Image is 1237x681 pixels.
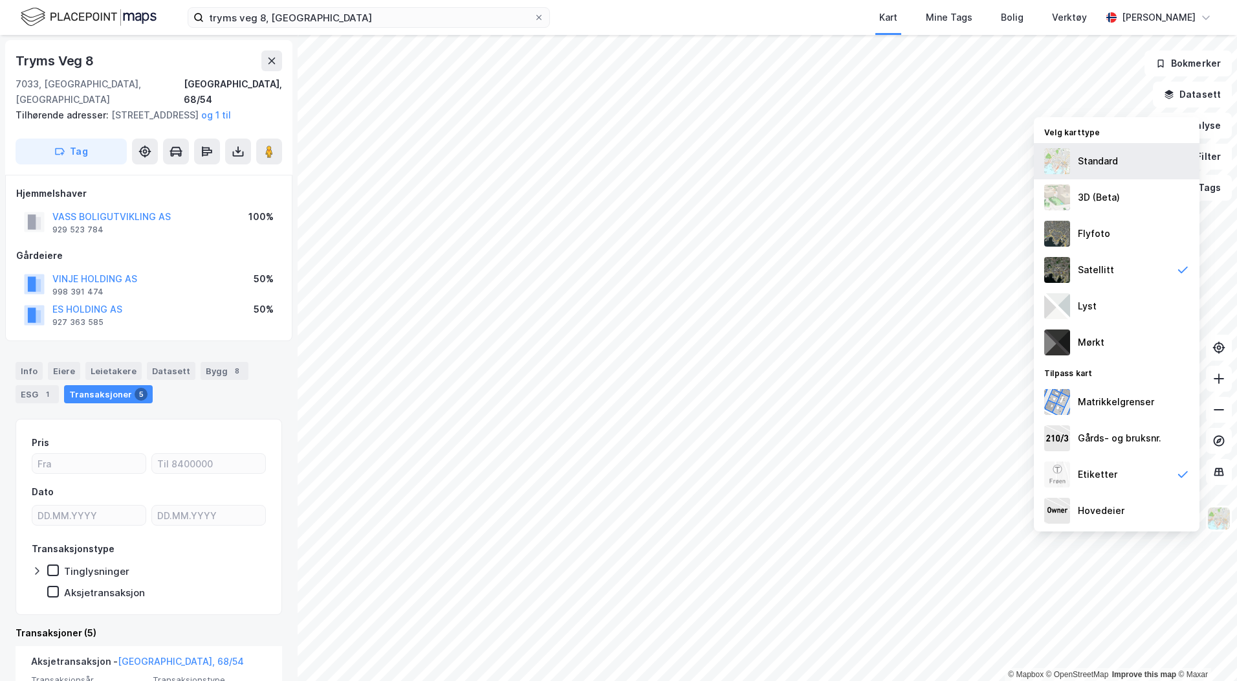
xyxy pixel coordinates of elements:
div: [STREET_ADDRESS] [16,107,272,123]
iframe: Chat Widget [1172,619,1237,681]
img: 9k= [1044,257,1070,283]
div: Bygg [201,362,248,380]
div: 50% [254,302,274,317]
div: 929 523 784 [52,225,104,235]
input: DD.MM.YYYY [32,506,146,525]
div: Satellitt [1078,262,1114,278]
div: Etiketter [1078,467,1117,482]
div: 100% [248,209,274,225]
div: Tilpass kart [1034,361,1199,384]
div: Aksjetransaksjon [64,586,145,599]
div: Bolig [1001,10,1024,25]
div: Mørkt [1078,335,1104,350]
div: Kart [879,10,897,25]
div: Leietakere [85,362,142,380]
div: Pris [32,435,49,451]
div: Gårds- og bruksnr. [1078,430,1161,446]
img: Z [1044,221,1070,247]
button: Analyse [1157,113,1232,139]
div: Mine Tags [926,10,972,25]
input: Til 8400000 [152,454,265,473]
div: 998 391 474 [52,287,104,297]
div: Eiere [48,362,80,380]
div: Velg karttype [1034,120,1199,143]
div: Info [16,362,43,380]
div: 927 363 585 [52,317,104,328]
img: Z [1044,148,1070,174]
div: Kontrollprogram for chat [1172,619,1237,681]
div: Hjemmelshaver [16,186,281,201]
button: Tags [1172,175,1232,201]
input: Søk på adresse, matrikkel, gårdeiere, leietakere eller personer [204,8,534,27]
div: Transaksjonstype [32,541,115,557]
button: Filter [1170,144,1232,170]
div: Lyst [1078,298,1097,314]
div: [GEOGRAPHIC_DATA], 68/54 [184,76,282,107]
div: Transaksjoner (5) [16,625,282,641]
span: Tilhørende adresser: [16,109,111,120]
div: 1 [41,388,54,401]
img: cadastreKeys.547ab17ec502f5a4ef2b.jpeg [1044,425,1070,451]
img: majorOwner.b5e170eddb5c04bfeeff.jpeg [1044,498,1070,524]
div: Verktøy [1052,10,1087,25]
div: Tinglysninger [64,565,129,577]
div: Transaksjoner [64,385,153,403]
img: cadastreBorders.cfe08de4b5ddd52a10de.jpeg [1044,389,1070,415]
img: nCdM7BzjoCAAAAAElFTkSuQmCC [1044,329,1070,355]
a: Improve this map [1112,670,1176,679]
div: 7033, [GEOGRAPHIC_DATA], [GEOGRAPHIC_DATA] [16,76,184,107]
div: [PERSON_NAME] [1122,10,1196,25]
img: Z [1044,462,1070,487]
div: Aksjetransaksjon - [31,654,244,675]
div: Datasett [147,362,195,380]
button: Datasett [1153,82,1232,107]
div: Tryms Veg 8 [16,50,96,71]
button: Bokmerker [1144,50,1232,76]
img: Z [1044,184,1070,210]
div: Standard [1078,153,1118,169]
a: [GEOGRAPHIC_DATA], 68/54 [118,656,244,667]
input: Fra [32,454,146,473]
div: 5 [135,388,148,401]
div: Flyfoto [1078,226,1110,241]
div: Matrikkelgrenser [1078,394,1154,410]
div: 8 [230,364,243,377]
input: DD.MM.YYYY [152,506,265,525]
a: OpenStreetMap [1046,670,1109,679]
div: Gårdeiere [16,248,281,263]
div: 50% [254,271,274,287]
div: 3D (Beta) [1078,190,1120,205]
img: luj3wr1y2y3+OchiMxRmMxRlscgabnMEmZ7DJGWxyBpucwSZnsMkZbHIGm5zBJmewyRlscgabnMEmZ7DJGWxyBpucwSZnsMkZ... [1044,293,1070,319]
button: Tag [16,139,127,164]
div: ESG [16,385,59,403]
div: Hovedeier [1078,503,1124,519]
img: logo.f888ab2527a4732fd821a326f86c7f29.svg [21,6,157,28]
a: Mapbox [1008,670,1044,679]
div: Dato [32,484,54,500]
img: Z [1207,506,1231,531]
